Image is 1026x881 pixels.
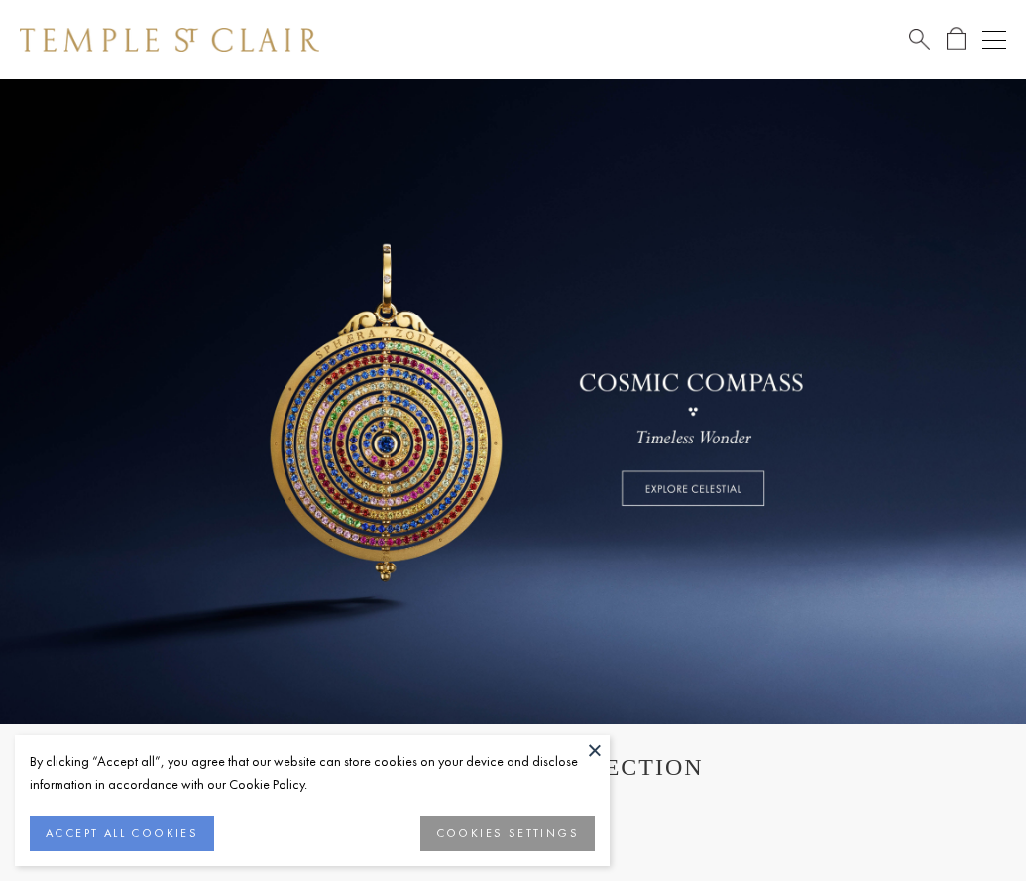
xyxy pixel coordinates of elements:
button: Open navigation [982,28,1006,52]
a: Open Shopping Bag [947,27,966,52]
div: By clicking “Accept all”, you agree that our website can store cookies on your device and disclos... [30,750,595,796]
button: COOKIES SETTINGS [420,816,595,851]
img: Temple St. Clair [20,28,319,52]
button: ACCEPT ALL COOKIES [30,816,214,851]
a: Search [909,27,930,52]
